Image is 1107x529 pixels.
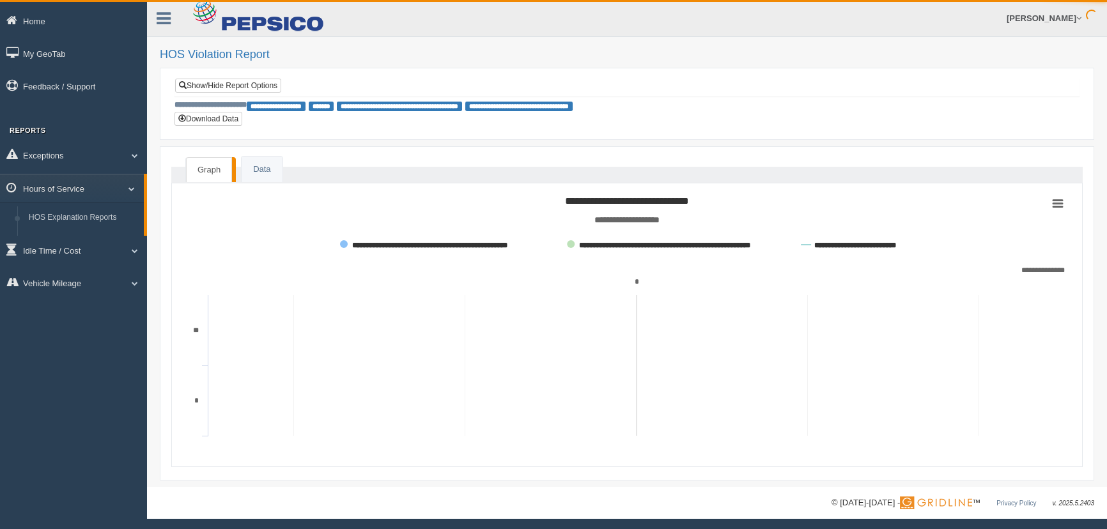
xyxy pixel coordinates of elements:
[996,500,1036,507] a: Privacy Policy
[186,157,232,183] a: Graph
[1053,500,1094,507] span: v. 2025.5.2403
[832,496,1094,510] div: © [DATE]-[DATE] - ™
[174,112,242,126] button: Download Data
[23,206,144,229] a: HOS Explanation Reports
[160,49,1094,61] h2: HOS Violation Report
[23,229,144,252] a: HOS Violation Audit Reports
[900,496,972,509] img: Gridline
[175,79,281,93] a: Show/Hide Report Options
[242,157,282,183] a: Data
